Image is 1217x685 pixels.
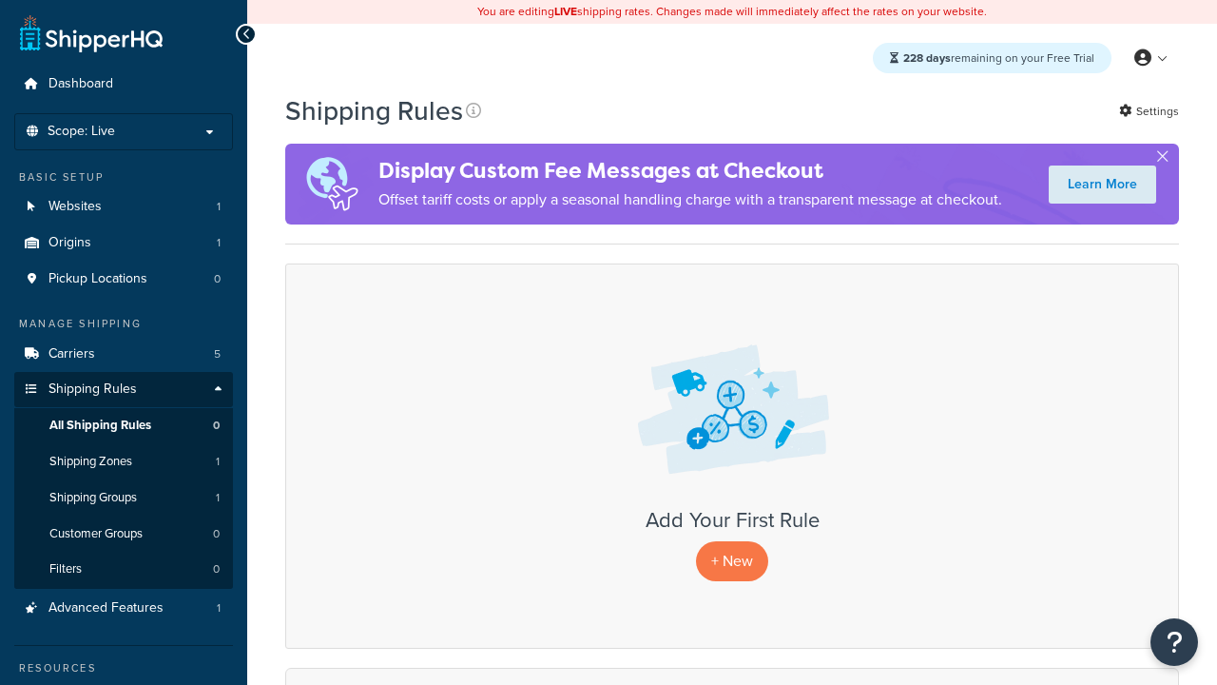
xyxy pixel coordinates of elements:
span: All Shipping Rules [49,418,151,434]
a: Advanced Features 1 [14,591,233,626]
span: Scope: Live [48,124,115,140]
span: Dashboard [48,76,113,92]
span: 0 [213,526,220,542]
p: Offset tariff costs or apply a seasonal handling charge with a transparent message at checkout. [378,186,1002,213]
div: Manage Shipping [14,316,233,332]
span: 0 [213,418,220,434]
li: Websites [14,189,233,225]
span: 5 [214,346,221,362]
span: 0 [214,271,221,287]
li: All Shipping Rules [14,408,233,443]
span: Shipping Groups [49,490,137,506]
li: Carriers [14,337,233,372]
strong: 228 days [903,49,951,67]
span: Origins [48,235,91,251]
h3: Add Your First Rule [305,509,1159,532]
li: Filters [14,552,233,587]
span: 0 [213,561,220,577]
p: + New [696,541,768,580]
span: 1 [217,235,221,251]
span: Advanced Features [48,600,164,616]
a: Shipping Rules [14,372,233,407]
div: remaining on your Free Trial [873,43,1111,73]
span: Shipping Zones [49,454,132,470]
a: Websites 1 [14,189,233,225]
span: Websites [48,199,102,215]
h1: Shipping Rules [285,92,463,129]
a: Shipping Zones 1 [14,444,233,479]
button: Open Resource Center [1150,618,1198,666]
a: Carriers 5 [14,337,233,372]
img: duties-banner-06bc72dcb5fe05cb3f9472aba00be2ae8eb53ab6f0d8bb03d382ba314ac3c341.png [285,144,378,225]
a: Origins 1 [14,225,233,261]
li: Origins [14,225,233,261]
span: 1 [217,600,221,616]
a: All Shipping Rules 0 [14,408,233,443]
a: Shipping Groups 1 [14,480,233,516]
div: Resources [14,660,233,676]
span: Pickup Locations [48,271,147,287]
span: Customer Groups [49,526,143,542]
li: Shipping Rules [14,372,233,589]
a: Filters 0 [14,552,233,587]
span: 1 [216,454,220,470]
li: Shipping Groups [14,480,233,516]
a: ShipperHQ Home [20,14,163,52]
a: Learn More [1049,166,1156,204]
b: LIVE [554,3,577,20]
h4: Display Custom Fee Messages at Checkout [378,155,1002,186]
a: Pickup Locations 0 [14,262,233,297]
span: 1 [217,199,221,215]
li: Customer Groups [14,517,233,552]
a: Settings [1119,98,1179,125]
div: Basic Setup [14,169,233,186]
span: Filters [49,561,82,577]
li: Pickup Locations [14,262,233,297]
span: 1 [216,490,220,506]
span: Carriers [48,346,95,362]
li: Shipping Zones [14,444,233,479]
a: Dashboard [14,67,233,102]
span: Shipping Rules [48,382,137,398]
a: Customer Groups 0 [14,517,233,552]
li: Advanced Features [14,591,233,626]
